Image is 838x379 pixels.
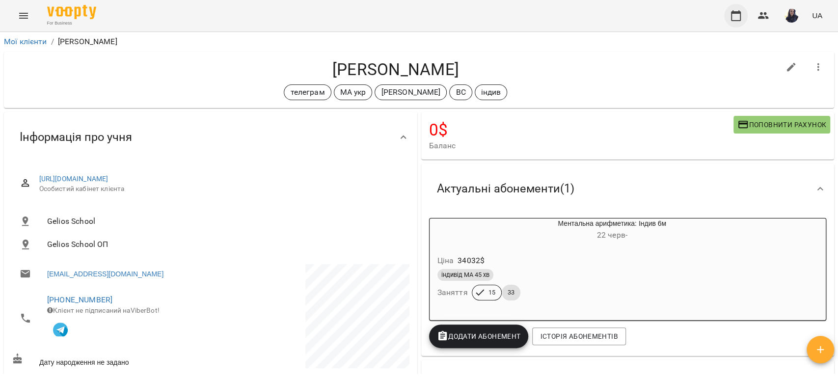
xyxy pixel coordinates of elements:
div: індив [475,84,508,100]
p: [PERSON_NAME] [58,36,117,48]
p: МА укр [340,86,366,98]
span: For Business [47,20,96,27]
span: Поповнити рахунок [737,119,826,131]
p: [PERSON_NAME] [381,86,440,98]
div: Ментальна арифметика: Індив 6м [430,218,477,242]
a: [URL][DOMAIN_NAME] [39,175,108,183]
a: [PHONE_NUMBER] [47,295,112,304]
button: Додати Абонемент [429,325,529,348]
button: Menu [12,4,35,27]
div: Інформація про учня [4,112,417,162]
div: Актуальні абонементи(1) [421,163,835,214]
h4: [PERSON_NAME] [12,59,780,80]
span: 15 [483,288,501,297]
img: de66a22b4ea812430751315b74cfe34b.jpg [784,9,798,23]
div: телеграм [284,84,331,100]
p: телеграм [290,86,324,98]
p: 34032 $ [458,255,485,267]
span: UA [812,10,822,21]
div: Дату народження не задано [10,351,211,369]
h4: 0 $ [429,120,733,140]
div: Ментальна арифметика: Індив 6м [477,218,748,242]
span: Клієнт не підписаний на ViberBot! [47,306,160,314]
p: ВС [456,86,465,98]
span: Актуальні абонементи ( 1 ) [437,181,574,196]
span: Баланс [429,140,733,152]
h6: Ціна [437,254,454,268]
div: МА укр [334,84,373,100]
button: UA [808,6,826,25]
span: Gelios School [47,216,402,227]
span: 22 черв - [597,230,627,240]
button: Історія абонементів [532,327,625,345]
h6: Заняття [437,286,468,299]
span: Gelios School ОП [47,239,402,250]
button: Поповнити рахунок [733,116,830,134]
span: 33 [502,288,520,297]
img: Telegram [53,323,68,337]
span: Історія абонементів [540,330,618,342]
img: Voopty Logo [47,5,96,19]
button: Ментальна арифметика: Індив 6м22 черв- Ціна34032$індивід МА 45 хвЗаняття1533 [430,218,748,312]
div: ВС [449,84,472,100]
span: Особистий кабінет клієнта [39,184,402,194]
nav: breadcrumb [4,36,834,48]
p: індив [481,86,501,98]
span: індивід МА 45 хв [437,271,493,279]
div: [PERSON_NAME] [375,84,447,100]
li: / [51,36,54,48]
span: Додати Абонемент [437,330,521,342]
span: Інформація про учня [20,130,132,145]
button: Клієнт підписаний на VooptyBot [47,316,74,342]
a: [EMAIL_ADDRESS][DOMAIN_NAME] [47,269,163,279]
a: Мої клієнти [4,37,47,46]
